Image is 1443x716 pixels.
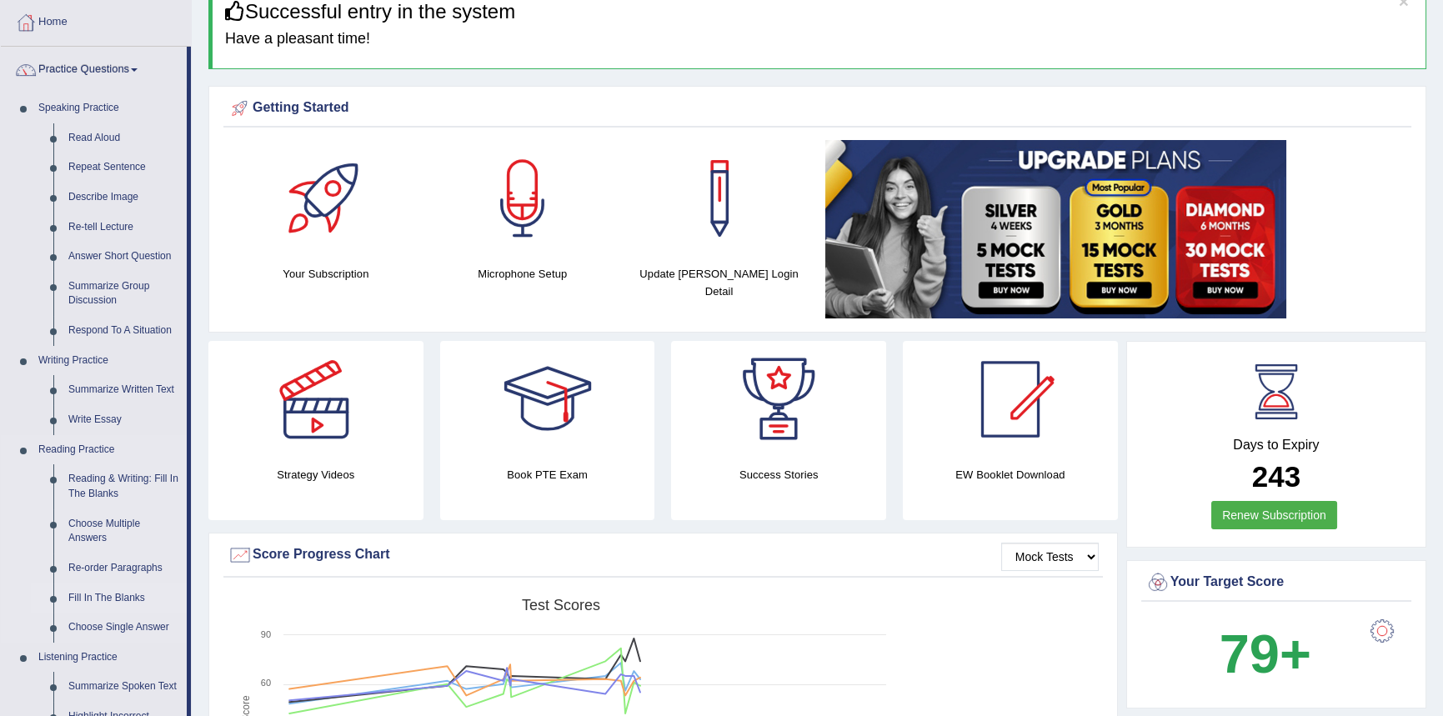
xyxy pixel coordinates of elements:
[228,96,1407,121] div: Getting Started
[522,597,600,613] tspan: Test scores
[61,316,187,346] a: Respond To A Situation
[903,466,1118,483] h4: EW Booklet Download
[225,31,1413,48] h4: Have a pleasant time!
[236,265,416,283] h4: Your Subscription
[61,553,187,583] a: Re-order Paragraphs
[61,405,187,435] a: Write Essay
[61,672,187,702] a: Summarize Spoken Text
[1252,460,1300,493] b: 243
[31,435,187,465] a: Reading Practice
[61,375,187,405] a: Summarize Written Text
[1145,438,1407,453] h4: Days to Expiry
[61,464,187,508] a: Reading & Writing: Fill In The Blanks
[1,47,187,88] a: Practice Questions
[825,140,1286,318] img: small5.jpg
[671,466,886,483] h4: Success Stories
[31,346,187,376] a: Writing Practice
[433,265,613,283] h4: Microphone Setup
[61,213,187,243] a: Re-tell Lecture
[208,466,423,483] h4: Strategy Videos
[61,583,187,613] a: Fill In The Blanks
[261,629,271,639] text: 90
[261,678,271,688] text: 60
[1220,623,1311,684] b: 79+
[225,1,1413,23] h3: Successful entry in the system
[61,153,187,183] a: Repeat Sentence
[228,543,1099,568] div: Score Progress Chart
[61,242,187,272] a: Answer Short Question
[61,509,187,553] a: Choose Multiple Answers
[1211,501,1337,529] a: Renew Subscription
[629,265,809,300] h4: Update [PERSON_NAME] Login Detail
[61,123,187,153] a: Read Aloud
[61,613,187,643] a: Choose Single Answer
[31,93,187,123] a: Speaking Practice
[61,183,187,213] a: Describe Image
[1145,570,1407,595] div: Your Target Score
[61,272,187,316] a: Summarize Group Discussion
[440,466,655,483] h4: Book PTE Exam
[31,643,187,673] a: Listening Practice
